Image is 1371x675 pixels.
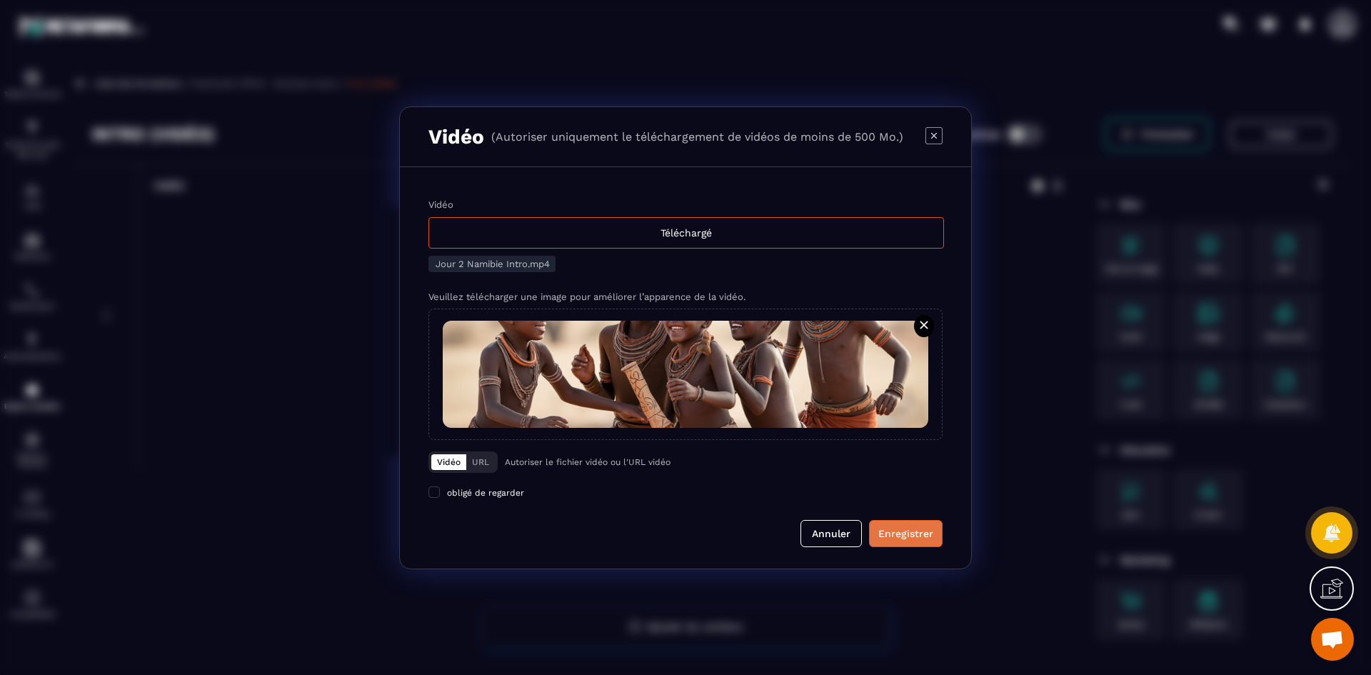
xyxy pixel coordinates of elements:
[428,199,453,210] label: Vidéo
[1311,618,1354,661] div: Ouvrir le chat
[466,454,495,470] button: URL
[447,488,524,498] span: obligé de regarder
[436,259,550,269] span: Jour 2 Namibie Intro.mp4
[800,520,862,547] button: Annuler
[431,454,466,470] button: Vidéo
[428,217,944,249] div: Téléchargé
[428,291,745,302] label: Veuillez télécharger une image pour améliorer l’apparence de la vidéo.
[491,130,903,144] p: (Autoriser uniquement le téléchargement de vidéos de moins de 500 Mo.)
[428,125,484,149] h3: Vidéo
[878,526,933,541] div: Enregistrer
[869,520,943,547] button: Enregistrer
[505,457,671,467] p: Autoriser le fichier vidéo ou l'URL vidéo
